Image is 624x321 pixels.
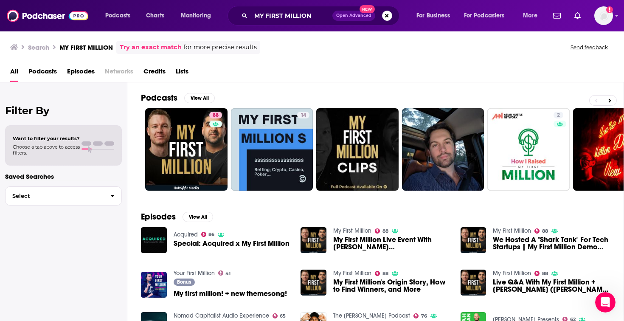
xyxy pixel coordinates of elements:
button: open menu [99,9,141,23]
a: Show notifications dropdown [571,8,584,23]
svg: Add a profile image [606,6,613,13]
span: 88 [382,272,388,276]
a: Try an exact match [120,42,182,52]
h2: Filter By [5,104,122,117]
a: 88 [375,228,388,234]
h2: Episodes [141,211,176,222]
span: Choose a tab above to access filters. [13,144,80,156]
span: For Business [416,10,450,22]
button: open menu [517,9,548,23]
a: EpisodesView All [141,211,213,222]
span: 88 [542,229,548,233]
a: My First Million [333,270,371,277]
img: User Profile [594,6,613,25]
button: Open AdvancedNew [332,11,375,21]
a: Show notifications dropdown [550,8,564,23]
span: Monitoring [181,10,211,22]
a: We Hosted A "Shark Tank" For Tech Startups | My First Million Demo Day [461,227,486,253]
a: My First Million's Origin Story, How to Find Winners, and More [333,279,450,293]
button: View All [184,93,215,103]
button: open menu [175,9,222,23]
h2: Podcasts [141,93,177,103]
a: 88 [534,228,548,234]
button: Select [5,186,122,206]
a: Your First Million [174,270,215,277]
a: My first million! + new themesong! [174,290,287,297]
a: Special: Acquired x My First Million [174,240,290,247]
img: My First Million's Origin Story, How to Find Winners, and More [301,270,326,296]
span: Want to filter your results? [13,135,80,141]
a: PodcastsView All [141,93,215,103]
img: Podchaser - Follow, Share and Rate Podcasts [7,8,88,24]
span: Open Advanced [336,14,371,18]
a: All [10,65,18,82]
a: 65 [273,313,286,318]
h3: Search [28,43,49,51]
span: Bonus [177,279,191,284]
a: Charts [141,9,169,23]
a: Episodes [67,65,95,82]
span: 86 [208,233,214,237]
span: My First Million Live Event With [PERSON_NAME] ([GEOGRAPHIC_DATA], [US_STATE]) (Part 1) [333,236,450,251]
a: 88 [145,108,228,191]
a: My First Million [333,227,371,234]
span: 65 [280,314,286,318]
span: 76 [421,314,427,318]
a: 14 [231,108,313,191]
span: Networks [105,65,133,82]
a: My First Million Live Event With Andrew Wilkinson (Austin, Texas) (Part 1) [333,236,450,251]
a: 86 [201,232,215,237]
p: Saved Searches [5,172,122,180]
button: Show profile menu [594,6,613,25]
span: Logged in as MDutt35 [594,6,613,25]
img: Live Q&A With My First Million + Andrew Wilkinson (Austin Live Event) (Part 2) [461,270,486,296]
a: 88 [375,271,388,276]
a: Credits [143,65,166,82]
a: Podcasts [28,65,57,82]
a: The Trent Shelton Podcast [333,312,410,319]
button: Send feedback [568,44,610,51]
a: 76 [413,313,427,318]
input: Search podcasts, credits, & more... [251,9,332,23]
span: Podcasts [105,10,130,22]
span: Charts [146,10,164,22]
a: My First Million [493,227,531,234]
a: 14 [297,112,309,118]
a: Lists [176,65,188,82]
span: New [360,5,375,13]
a: We Hosted A "Shark Tank" For Tech Startups | My First Million Demo Day [493,236,610,251]
img: My First Million Live Event With Andrew Wilkinson (Austin, Texas) (Part 1) [301,227,326,253]
span: Live Q&A With My First Million + [PERSON_NAME] ([PERSON_NAME] Live Event) (Part 2) [493,279,610,293]
button: open menu [458,9,517,23]
span: For Podcasters [464,10,505,22]
a: Nomad Capitalist Audio Experience [174,312,269,319]
a: Acquired [174,231,198,238]
a: My First Million [493,270,531,277]
span: 41 [225,272,230,276]
a: 2 [487,108,570,191]
a: 41 [218,270,231,276]
a: Live Q&A With My First Million + Andrew Wilkinson (Austin Live Event) (Part 2) [493,279,610,293]
span: 88 [213,111,219,120]
span: 2 [557,111,560,120]
a: 2 [554,112,563,118]
h3: MY FIRST MILLION [59,43,113,51]
span: More [523,10,537,22]
iframe: Intercom live chat [595,292,616,313]
img: My first million! + new themesong! [141,272,167,298]
a: 88 [209,112,222,118]
img: Special: Acquired x My First Million [141,227,167,253]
